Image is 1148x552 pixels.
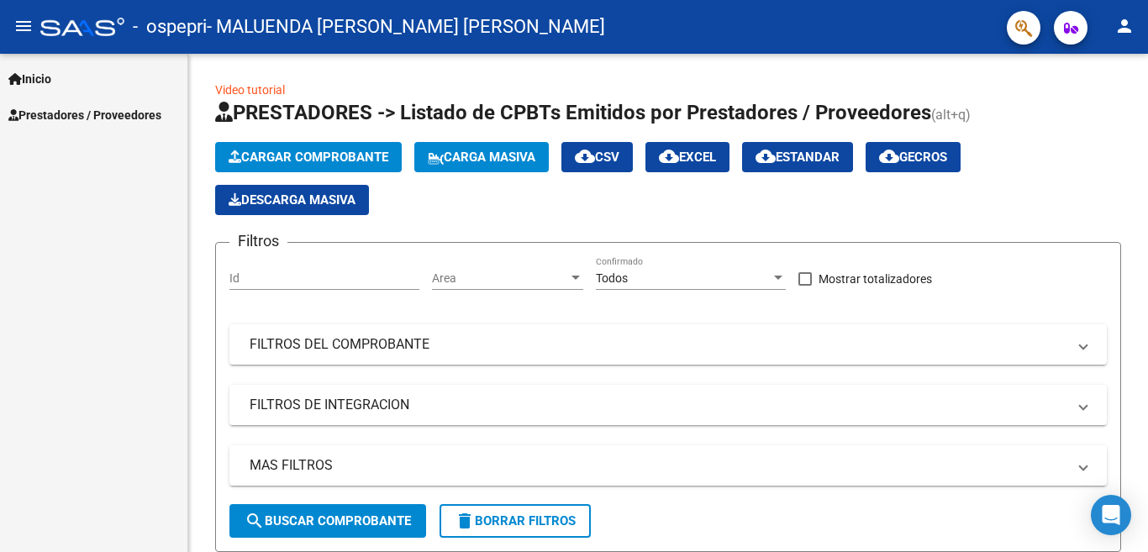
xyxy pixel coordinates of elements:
mat-panel-title: MAS FILTROS [250,456,1066,475]
span: Todos [596,271,628,285]
span: (alt+q) [931,107,971,123]
mat-panel-title: FILTROS DE INTEGRACION [250,396,1066,414]
button: EXCEL [645,142,729,172]
span: PRESTADORES -> Listado de CPBTs Emitidos por Prestadores / Proveedores [215,101,931,124]
span: Descarga Masiva [229,192,355,208]
button: Cargar Comprobante [215,142,402,172]
span: Inicio [8,70,51,88]
span: Cargar Comprobante [229,150,388,165]
mat-icon: delete [455,511,475,531]
span: - MALUENDA [PERSON_NAME] [PERSON_NAME] [207,8,605,45]
span: Buscar Comprobante [245,513,411,528]
button: Carga Masiva [414,142,549,172]
mat-icon: cloud_download [575,146,595,166]
span: Area [432,271,568,286]
span: - ospepri [133,8,207,45]
button: Gecros [866,142,961,172]
span: EXCEL [659,150,716,165]
button: Descarga Masiva [215,185,369,215]
button: Borrar Filtros [440,504,591,538]
app-download-masive: Descarga masiva de comprobantes (adjuntos) [215,185,369,215]
mat-icon: cloud_download [659,146,679,166]
span: Mostrar totalizadores [819,269,932,289]
span: CSV [575,150,619,165]
mat-expansion-panel-header: MAS FILTROS [229,445,1107,486]
button: CSV [561,142,633,172]
h3: Filtros [229,229,287,253]
span: Gecros [879,150,947,165]
mat-icon: menu [13,16,34,36]
mat-icon: cloud_download [879,146,899,166]
mat-icon: cloud_download [756,146,776,166]
span: Prestadores / Proveedores [8,106,161,124]
span: Estandar [756,150,840,165]
mat-expansion-panel-header: FILTROS DEL COMPROBANTE [229,324,1107,365]
mat-expansion-panel-header: FILTROS DE INTEGRACION [229,385,1107,425]
button: Estandar [742,142,853,172]
mat-icon: person [1114,16,1135,36]
button: Buscar Comprobante [229,504,426,538]
div: Open Intercom Messenger [1091,495,1131,535]
a: Video tutorial [215,83,285,97]
span: Borrar Filtros [455,513,576,528]
span: Carga Masiva [428,150,535,165]
mat-icon: search [245,511,265,531]
mat-panel-title: FILTROS DEL COMPROBANTE [250,335,1066,354]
